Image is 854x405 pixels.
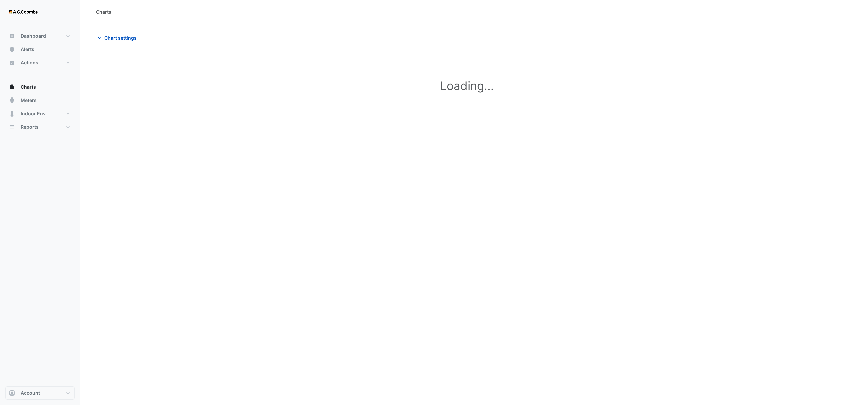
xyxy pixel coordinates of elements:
button: Dashboard [5,29,75,43]
app-icon: Reports [9,124,15,130]
button: Actions [5,56,75,69]
span: Chart settings [104,34,137,41]
img: Company Logo [8,5,38,19]
app-icon: Dashboard [9,33,15,39]
app-icon: Indoor Env [9,110,15,117]
app-icon: Alerts [9,46,15,53]
span: Charts [21,84,36,90]
span: Reports [21,124,39,130]
app-icon: Actions [9,59,15,66]
button: Charts [5,80,75,94]
span: Actions [21,59,38,66]
button: Alerts [5,43,75,56]
span: Indoor Env [21,110,46,117]
button: Meters [5,94,75,107]
span: Dashboard [21,33,46,39]
span: Meters [21,97,37,104]
div: Charts [96,8,111,15]
button: Account [5,386,75,400]
button: Indoor Env [5,107,75,120]
h1: Loading... [111,79,823,93]
button: Chart settings [96,32,141,44]
app-icon: Meters [9,97,15,104]
button: Reports [5,120,75,134]
app-icon: Charts [9,84,15,90]
span: Account [21,390,40,396]
span: Alerts [21,46,34,53]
